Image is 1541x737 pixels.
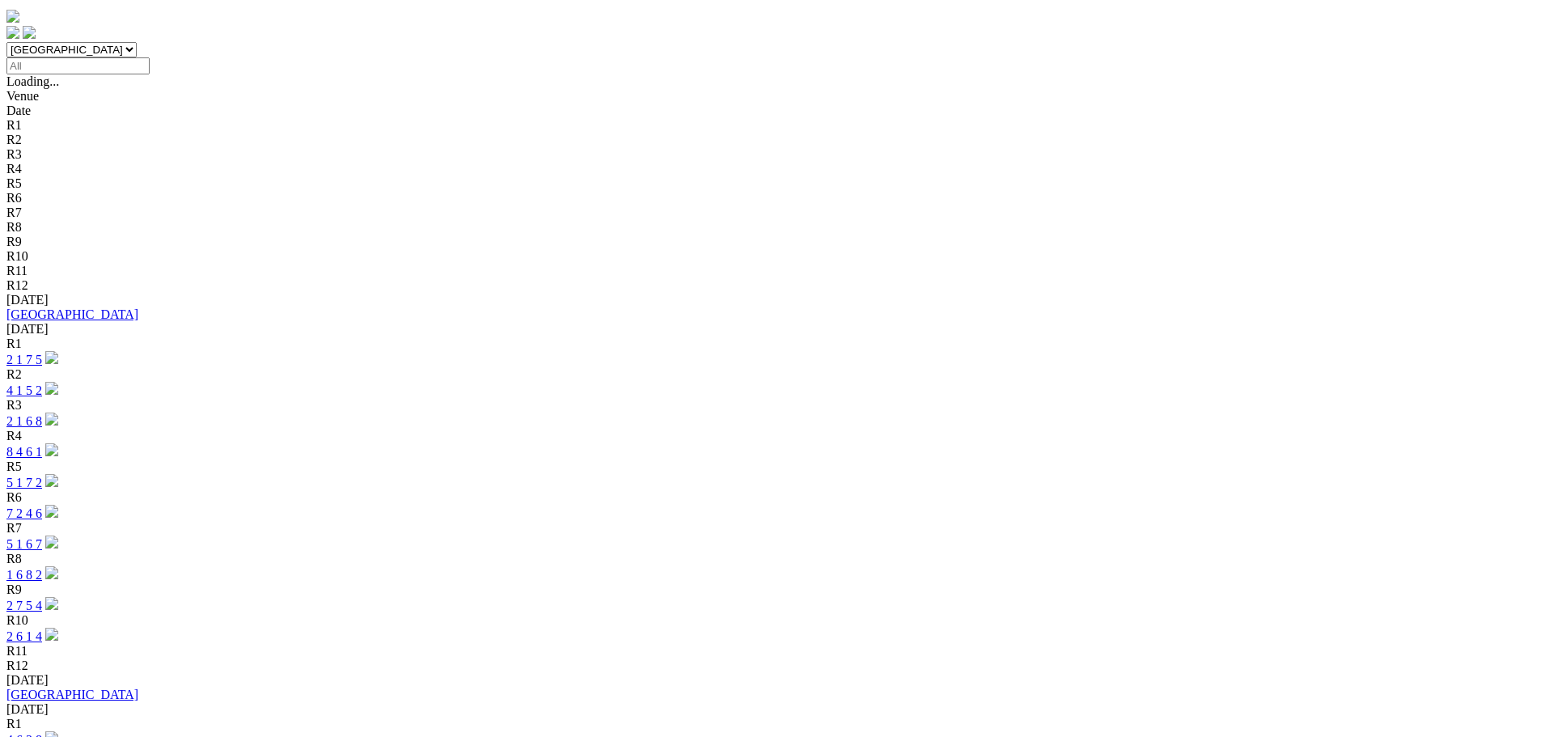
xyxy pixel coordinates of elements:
div: R11 [6,264,1535,278]
div: R4 [6,429,1535,443]
div: Venue [6,89,1535,104]
div: R7 [6,205,1535,220]
div: R3 [6,398,1535,413]
div: R5 [6,176,1535,191]
img: logo-grsa-white.png [6,10,19,23]
div: R2 [6,367,1535,382]
img: play-circle.svg [45,566,58,579]
div: Date [6,104,1535,118]
div: [DATE] [6,673,1535,688]
div: R3 [6,147,1535,162]
div: R1 [6,717,1535,731]
div: [DATE] [6,702,1535,717]
a: 2 6 1 4 [6,629,42,643]
a: 2 1 7 5 [6,353,42,366]
div: R9 [6,235,1535,249]
div: R6 [6,490,1535,505]
img: twitter.svg [23,26,36,39]
div: [DATE] [6,322,1535,337]
div: R10 [6,613,1535,628]
div: R8 [6,220,1535,235]
img: play-circle.svg [45,413,58,426]
div: [DATE] [6,293,1535,307]
a: 4 1 5 2 [6,383,42,397]
div: R2 [6,133,1535,147]
div: R9 [6,582,1535,597]
div: R12 [6,278,1535,293]
div: R6 [6,191,1535,205]
img: facebook.svg [6,26,19,39]
img: play-circle.svg [45,443,58,456]
img: play-circle.svg [45,382,58,395]
div: R11 [6,644,1535,659]
div: R1 [6,118,1535,133]
input: Select date [6,57,150,74]
a: 2 1 6 8 [6,414,42,428]
a: 5 1 7 2 [6,476,42,489]
div: R4 [6,162,1535,176]
img: play-circle.svg [45,505,58,518]
img: play-circle.svg [45,536,58,549]
a: [GEOGRAPHIC_DATA] [6,307,138,321]
img: play-circle.svg [45,474,58,487]
div: R8 [6,552,1535,566]
a: 8 4 6 1 [6,445,42,459]
div: R5 [6,460,1535,474]
a: [GEOGRAPHIC_DATA] [6,688,138,701]
div: R12 [6,659,1535,673]
span: Loading... [6,74,59,88]
a: 2 7 5 4 [6,599,42,612]
div: R1 [6,337,1535,351]
img: play-circle.svg [45,351,58,364]
a: 7 2 4 6 [6,506,42,520]
div: R7 [6,521,1535,536]
img: play-circle.svg [45,597,58,610]
a: 1 6 8 2 [6,568,42,582]
div: R10 [6,249,1535,264]
img: play-circle.svg [45,628,58,641]
a: 5 1 6 7 [6,537,42,551]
